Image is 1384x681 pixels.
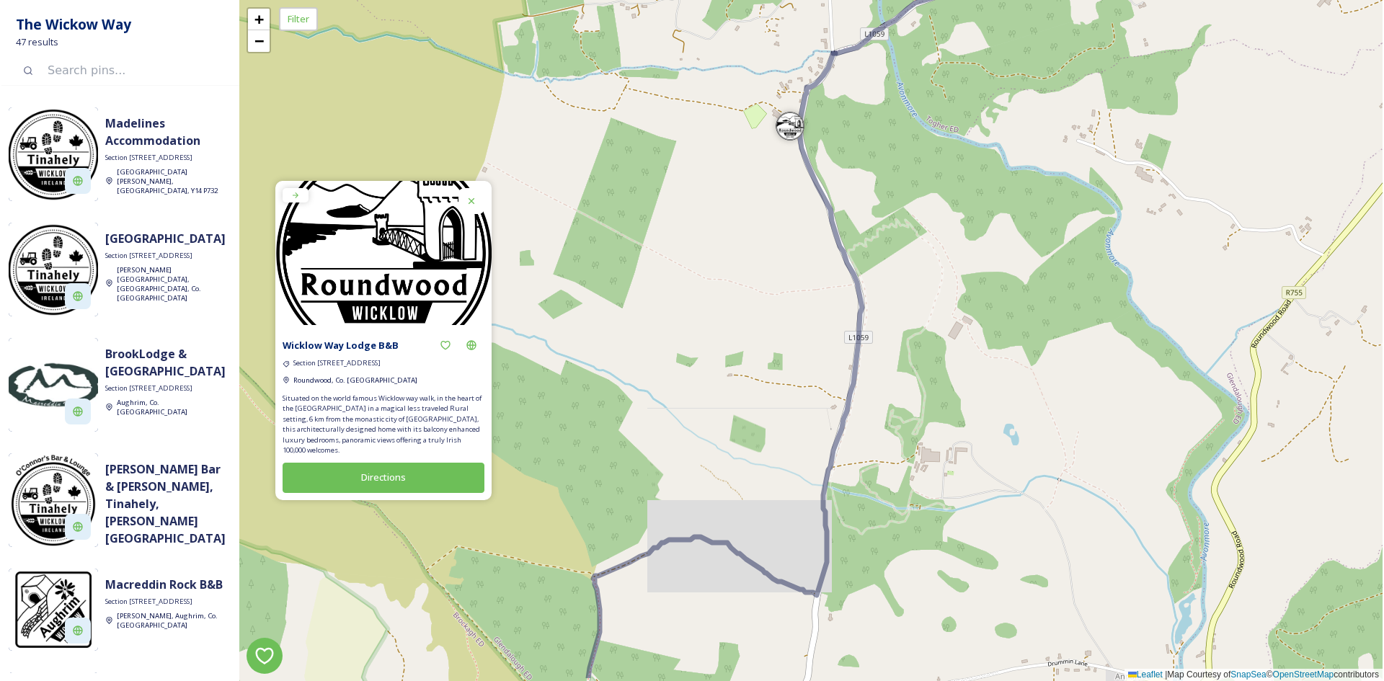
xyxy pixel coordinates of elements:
strong: Macreddin Rock B&B [105,577,223,592]
a: Zoom out [248,30,270,52]
div: Filter [279,7,318,31]
span: 47 results [16,35,58,49]
span: Section [STREET_ADDRESS] [293,358,381,368]
a: [PERSON_NAME][GEOGRAPHIC_DATA], [GEOGRAPHIC_DATA], Co. [GEOGRAPHIC_DATA] [117,264,225,301]
span: [PERSON_NAME], Aughrim, Co. [GEOGRAPHIC_DATA] [117,611,218,630]
img: WCT%20STamps%20%5B2021%5D%20v32B%20%28Jan%202021%20FINAL-%20OUTLINED%29-09.jpg [9,223,98,316]
a: Leaflet [1128,669,1163,680]
button: Directions [283,463,484,492]
a: OpenStreetMap [1273,669,1334,680]
span: | [1165,669,1167,680]
a: [GEOGRAPHIC_DATA][PERSON_NAME], [GEOGRAPHIC_DATA], Y14 P732 [117,166,225,194]
strong: The Wickow Way [16,14,131,34]
span: [GEOGRAPHIC_DATA][PERSON_NAME], [GEOGRAPHIC_DATA], Y14 P732 [117,167,218,195]
span: Section [STREET_ADDRESS] [105,153,192,163]
img: O%E2%80%99Connor%E2%80%99s%20Bar%20%26%20Lounge%20%281%29.jpg [9,453,98,547]
strong: [GEOGRAPHIC_DATA] [105,231,226,246]
span: Situated on the world famous Wicklow way walk, in the heart of the [GEOGRAPHIC_DATA] in a magical... [283,393,484,455]
a: Roundwood, Co. [GEOGRAPHIC_DATA] [293,373,417,386]
img: WCT%20STamps%20%5B2021%5D%20v32B%20%28Jan%202021%20FINAL-%20OUTLINED%29-06.jpg [9,569,98,651]
img: WCT%20STamps%20%5B2021%5D%20v32B%20%28Jan%202021%20FINAL-%20OUTLINED%29-09.jpg [9,107,98,201]
strong: Madelines Accommodation [105,115,200,148]
span: Section [STREET_ADDRESS] [105,383,192,393]
span: [PERSON_NAME][GEOGRAPHIC_DATA], [GEOGRAPHIC_DATA], Co. [GEOGRAPHIC_DATA] [117,265,201,302]
a: Aughrim, Co. [GEOGRAPHIC_DATA] [117,397,225,416]
strong: [PERSON_NAME] Bar & [PERSON_NAME], Tinahely, [PERSON_NAME][GEOGRAPHIC_DATA] [105,461,226,546]
span: Aughrim, Co. [GEOGRAPHIC_DATA] [117,398,187,417]
span: − [254,32,264,50]
span: Section [STREET_ADDRESS] [105,597,192,607]
span: Roundwood, Co. [GEOGRAPHIC_DATA] [293,375,417,385]
strong: Wicklow Way Lodge B&B [283,339,399,352]
span: + [254,10,264,28]
a: SnapSea [1230,669,1266,680]
img: WCT%20STamps%20%5B2021%5D%20v32B%20%28Jan%202021%20FINAL-%20OUTLINED%29-08.jpg [275,181,492,325]
div: Map Courtesy of © contributors [1124,669,1383,681]
input: Search pins... [40,55,225,86]
a: Zoom in [248,9,270,30]
span: Section [STREET_ADDRESS] [105,251,192,261]
a: [PERSON_NAME], Aughrim, Co. [GEOGRAPHIC_DATA] [117,610,225,629]
strong: BrookLodge & [GEOGRAPHIC_DATA] [105,346,226,379]
img: Macreddin-4x4cm-300x300.jpg [9,338,98,432]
